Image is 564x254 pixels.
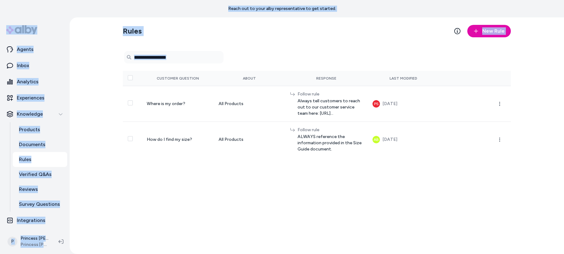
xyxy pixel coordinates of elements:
[17,110,43,118] p: Knowledge
[13,137,67,152] a: Documents
[147,76,208,81] div: Customer Question
[2,107,67,122] button: Knowledge
[2,90,67,105] a: Experiences
[128,100,133,105] button: Select row
[228,6,336,12] p: Reach out to your alby representative to get started.
[2,74,67,89] a: Analytics
[13,182,67,197] a: Reviews
[2,58,67,73] a: Inbox
[19,126,40,133] p: Products
[17,46,34,53] p: Agents
[298,91,363,97] div: Follow rule
[17,62,29,69] p: Inbox
[13,167,67,182] a: Verified Q&As
[19,156,31,163] p: Rules
[482,27,505,35] span: New Rule
[298,134,363,152] span: ALWAYS reference the information provided in the Size Guide document.
[372,136,380,143] button: AB
[467,25,511,37] button: New Rule
[147,137,192,142] span: How do I find my size?
[17,217,45,224] p: Integrations
[13,122,67,137] a: Products
[219,76,280,81] div: About
[147,101,185,106] span: Where is my order?
[382,100,397,108] div: [DATE]
[19,186,38,193] p: Reviews
[298,127,363,133] div: Follow rule
[290,76,363,81] div: Response
[7,237,17,247] span: P
[13,197,67,212] a: Survey Questions
[6,25,37,34] img: alby Logo
[19,141,45,148] p: Documents
[372,76,434,81] div: Last Modified
[2,213,67,228] a: Integrations
[21,235,49,242] p: Princess [PERSON_NAME] USA Shopify
[382,136,397,143] div: [DATE]
[17,78,39,85] p: Analytics
[298,98,363,117] span: Always tell customers to reach out to our customer service team here: [URL][DOMAIN_NAME]
[19,201,60,208] p: Survey Questions
[219,136,280,143] div: All Products
[219,101,280,107] div: All Products
[372,100,380,108] button: PS
[4,232,53,252] button: PPrincess [PERSON_NAME] USA ShopifyPrincess [PERSON_NAME] USA
[128,75,133,80] button: Select all
[13,152,67,167] a: Rules
[2,42,67,57] a: Agents
[19,171,52,178] p: Verified Q&As
[128,136,133,141] button: Select row
[123,26,142,36] h2: Rules
[17,94,44,102] p: Experiences
[21,242,49,248] span: Princess [PERSON_NAME] USA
